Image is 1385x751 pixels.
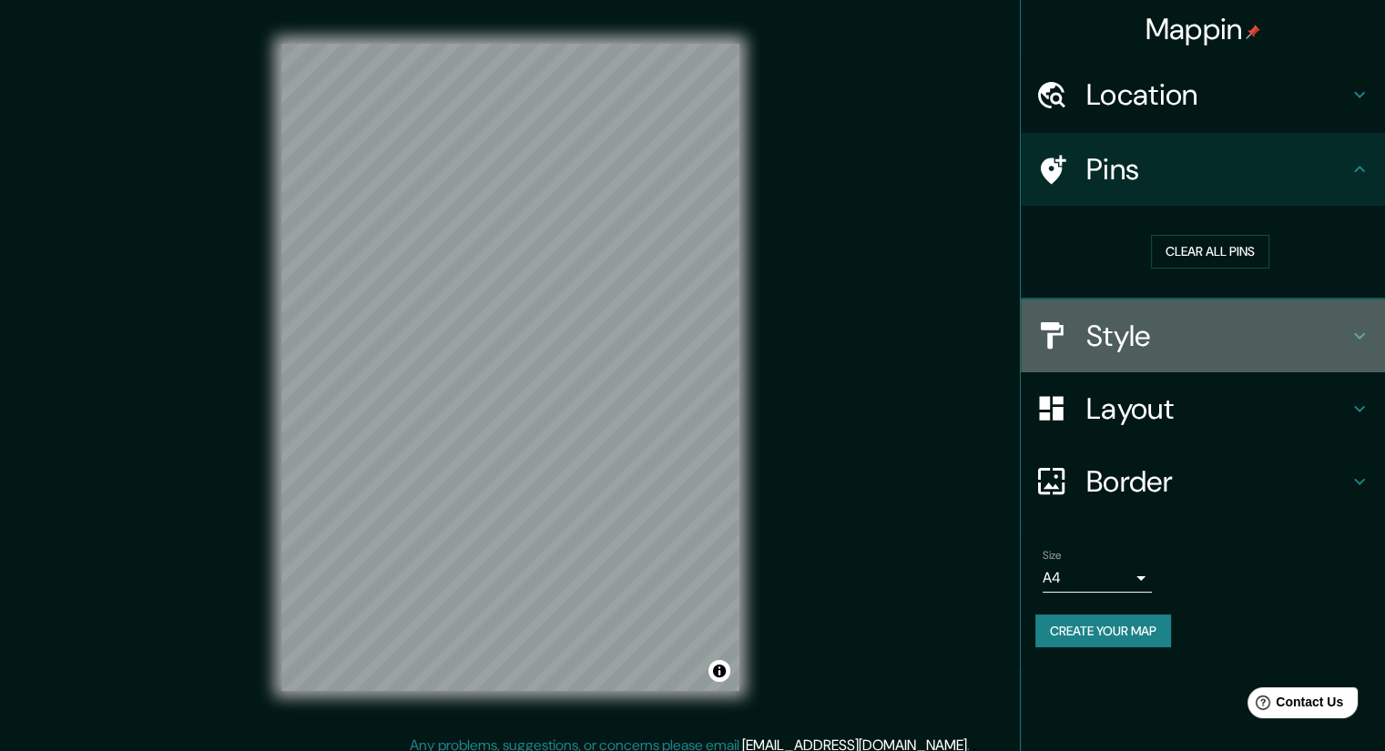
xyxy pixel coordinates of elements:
div: Style [1021,299,1385,372]
h4: Border [1086,463,1349,500]
div: A4 [1043,563,1152,593]
h4: Pins [1086,151,1349,188]
label: Size [1043,547,1062,563]
button: Create your map [1035,614,1171,648]
h4: Mappin [1146,11,1261,47]
div: Layout [1021,372,1385,445]
h4: Layout [1086,391,1349,427]
div: Border [1021,445,1385,518]
h4: Style [1086,318,1349,354]
h4: Location [1086,76,1349,113]
button: Clear all pins [1151,235,1269,269]
canvas: Map [281,44,739,691]
div: Pins [1021,133,1385,206]
button: Toggle attribution [708,660,730,682]
div: Location [1021,58,1385,131]
iframe: Help widget launcher [1223,680,1365,731]
img: pin-icon.png [1246,25,1260,39]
